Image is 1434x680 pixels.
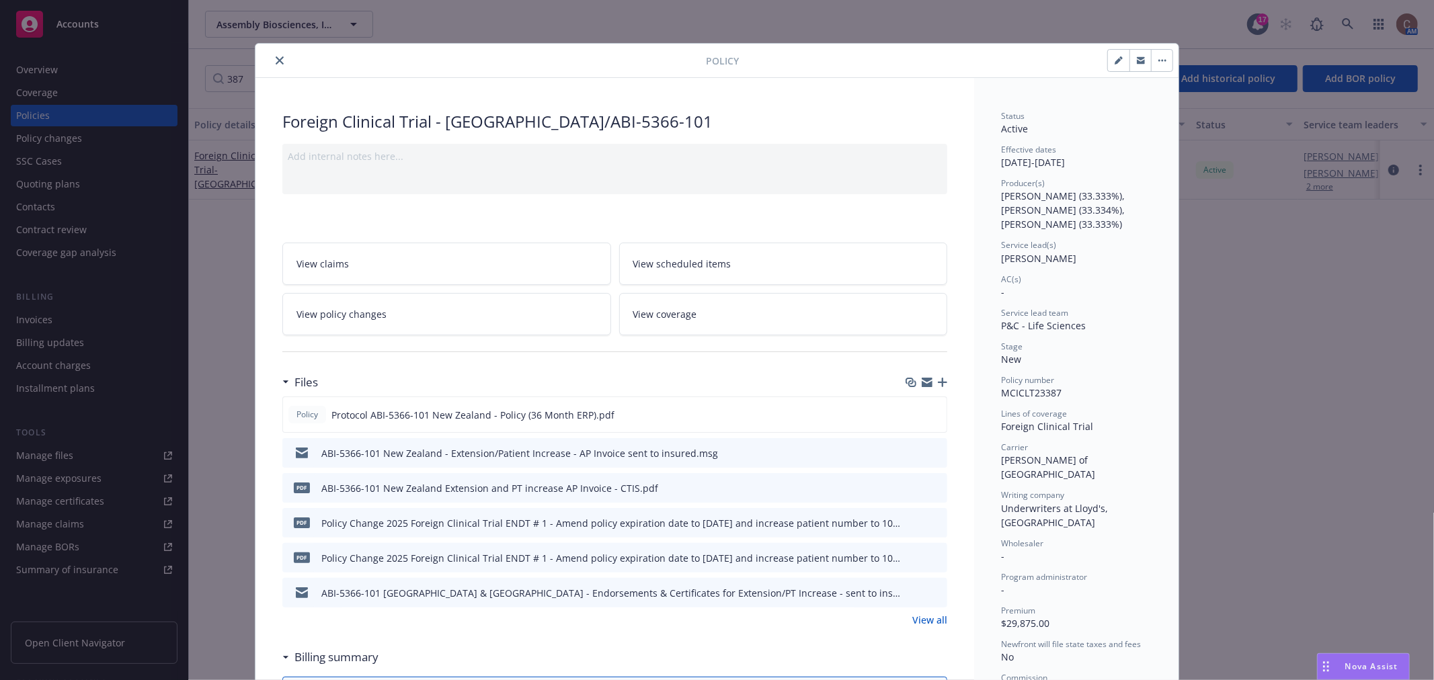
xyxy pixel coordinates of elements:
a: View policy changes [282,293,611,335]
span: Service lead(s) [1001,239,1056,251]
div: ABI-5366-101 [GEOGRAPHIC_DATA] & [GEOGRAPHIC_DATA] - Endorsements & Certificates for Extension/PT... [321,586,903,600]
h3: Billing summary [294,648,379,666]
span: Active [1001,122,1028,135]
span: Policy [294,409,321,421]
div: Policy Change 2025 Foreign Clinical Trial ENDT # 1 - Amend policy expiration date to [DATE] and i... [321,551,903,565]
span: Foreign Clinical Trial [1001,420,1093,433]
span: View coverage [633,307,697,321]
span: P&C - Life Sciences [1001,319,1086,332]
div: ABI-5366-101 New Zealand Extension and PT increase AP Invoice - CTIS.pdf [321,481,658,495]
span: Lines of coverage [1001,408,1067,419]
span: Service lead team [1001,307,1068,318]
a: View coverage [619,293,948,335]
button: download file [908,586,919,600]
div: Drag to move [1318,654,1335,679]
div: ABI-5366-101 New Zealand - Extension/Patient Increase - AP Invoice sent to insured.msg [321,446,718,460]
a: View claims [282,243,611,285]
a: View scheduled items [619,243,948,285]
button: Nova Assist [1317,653,1410,680]
span: No [1001,650,1014,663]
span: pdf [294,552,310,562]
span: Producer(s) [1001,177,1045,189]
span: Policy number [1001,374,1054,386]
button: close [272,52,288,69]
button: download file [908,516,919,530]
button: download file [908,551,919,565]
span: Stage [1001,341,1023,352]
button: download file [908,408,918,422]
button: download file [908,446,919,460]
button: preview file [930,446,942,460]
span: Nova Assist [1345,661,1398,672]
div: Add internal notes here... [288,149,942,163]
span: Program administrator [1001,571,1087,583]
h3: Files [294,374,318,391]
span: [PERSON_NAME] of [GEOGRAPHIC_DATA] [1001,454,1095,480]
span: - [1001,286,1004,298]
span: - [1001,550,1004,562]
span: Wholesaler [1001,538,1043,549]
span: Effective dates [1001,144,1056,155]
span: [PERSON_NAME] (33.333%), [PERSON_NAME] (33.334%), [PERSON_NAME] (33.333%) [1001,189,1127,230]
span: New [1001,353,1021,366]
span: Premium [1001,605,1035,616]
span: MCICLT23387 [1001,386,1062,399]
span: pdf [294,517,310,527]
span: View claims [296,257,349,271]
span: $29,875.00 [1001,617,1049,630]
span: Writing company [1001,489,1064,501]
span: Policy [706,54,739,68]
span: Status [1001,110,1025,122]
a: View all [912,613,947,627]
span: Carrier [1001,441,1028,453]
div: Files [282,374,318,391]
button: preview file [930,586,942,600]
span: Protocol ABI-5366-101 New Zealand - Policy (36 Month ERP).pdf [331,408,614,422]
button: preview file [929,408,941,422]
span: Underwriters at Lloyd's, [GEOGRAPHIC_DATA] [1001,502,1111,529]
span: [PERSON_NAME] [1001,252,1076,265]
button: preview file [930,481,942,495]
button: preview file [930,516,942,530]
span: pdf [294,482,310,493]
button: preview file [930,551,942,565]
button: download file [908,481,919,495]
div: [DATE] - [DATE] [1001,144,1152,169]
span: View policy changes [296,307,387,321]
span: View scheduled items [633,257,731,271]
span: - [1001,583,1004,596]
span: AC(s) [1001,273,1021,285]
span: Newfront will file state taxes and fees [1001,638,1141,650]
div: Foreign Clinical Trial - [GEOGRAPHIC_DATA]/ABI-5366-101 [282,110,947,133]
div: Policy Change 2025 Foreign Clinical Trial ENDT # 1 - Amend policy expiration date to [DATE] and i... [321,516,903,530]
div: Billing summary [282,648,379,666]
